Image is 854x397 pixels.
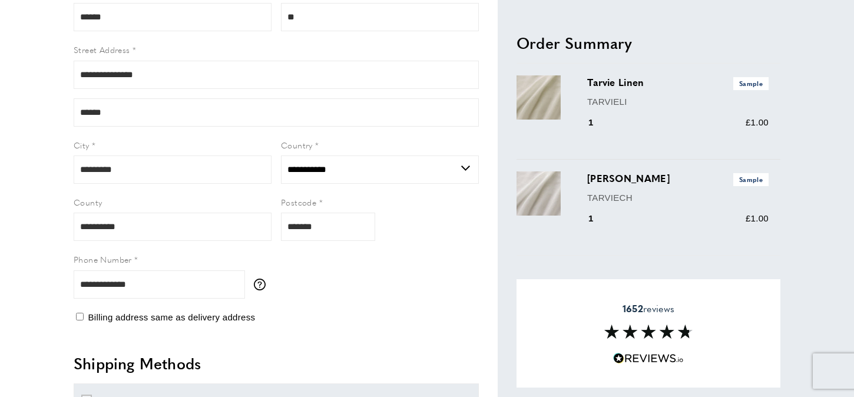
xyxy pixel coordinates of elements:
[613,353,684,364] img: Reviews.io 5 stars
[746,117,769,127] span: £1.00
[74,196,102,208] span: County
[281,196,316,208] span: Postcode
[517,32,780,53] h2: Order Summary
[587,171,769,186] h3: [PERSON_NAME]
[74,353,479,374] h2: Shipping Methods
[587,211,610,226] div: 1
[74,44,130,55] span: Street Address
[281,139,313,151] span: Country
[88,312,255,322] span: Billing address same as delivery address
[623,302,643,315] strong: 1652
[587,190,769,204] p: TARVIECH
[733,173,769,186] span: Sample
[74,139,90,151] span: City
[587,115,610,130] div: 1
[698,276,779,299] td: £2.00
[517,75,561,120] img: Tarvie Linen
[733,77,769,90] span: Sample
[623,303,674,315] span: reviews
[587,94,769,108] p: TARVIELI
[74,253,132,265] span: Phone Number
[746,213,769,223] span: £1.00
[517,171,561,216] img: Tarvie Chalk
[76,313,84,320] input: Billing address same as delivery address
[254,279,272,290] button: More information
[518,276,697,299] td: Subtotal
[587,75,769,90] h3: Tarvie Linen
[604,325,693,339] img: Reviews section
